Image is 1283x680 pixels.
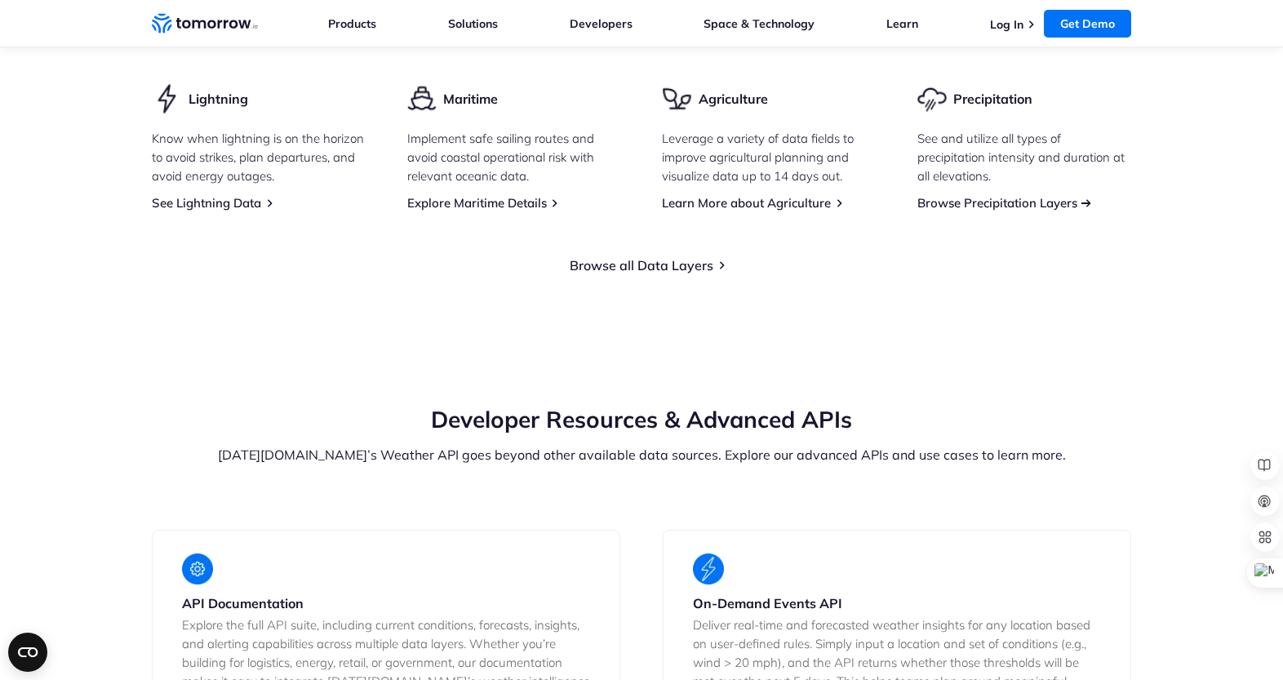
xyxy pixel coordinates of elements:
strong: On-Demand Events API [693,595,842,611]
h3: Precipitation [953,90,1032,108]
p: See and utilize all types of precipitation intensity and duration at all elevations. [917,129,1132,185]
a: Browse all Data Layers [570,257,713,273]
h2: Developer Resources & Advanced APIs [152,404,1131,435]
p: Leverage a variety of data fields to improve agricultural planning and visualize data up to 14 da... [662,129,877,185]
a: Solutions [448,16,498,31]
a: Developers [570,16,633,31]
p: Know when lightning is on the horizon to avoid strikes, plan departures, and avoid energy outages. [152,129,366,185]
a: Log In [990,17,1023,32]
a: Learn More about Agriculture [662,195,831,211]
h3: Lightning [189,90,248,108]
a: Home link [152,11,258,36]
a: See Lightning Data [152,195,261,211]
a: Space & Technology [704,16,815,31]
a: Products [328,16,376,31]
a: Learn [886,16,918,31]
strong: API Documentation [182,595,304,611]
a: Browse Precipitation Layers [917,195,1077,211]
h3: Maritime [443,90,498,108]
p: [DATE][DOMAIN_NAME]’s Weather API goes beyond other available data sources. Explore our advanced ... [152,445,1131,464]
a: Explore Maritime Details [407,195,547,211]
h3: Agriculture [699,90,768,108]
p: Implement safe sailing routes and avoid coastal operational risk with relevant oceanic data. [407,129,622,185]
a: Get Demo [1044,10,1131,38]
button: Open CMP widget [8,633,47,672]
